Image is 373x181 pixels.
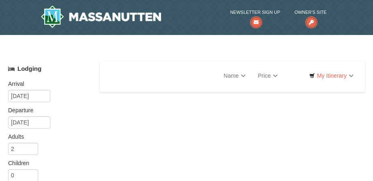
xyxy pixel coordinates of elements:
[230,8,280,16] span: Newsletter Sign Up
[294,8,326,25] a: Owner's Site
[218,68,252,84] a: Name
[41,5,162,28] img: Massanutten Resort Logo
[294,8,326,16] span: Owner's Site
[8,159,84,167] label: Children
[252,68,284,84] a: Price
[8,106,84,114] label: Departure
[304,70,359,82] a: My Itinerary
[230,8,280,25] a: Newsletter Sign Up
[8,133,84,141] label: Adults
[41,5,162,28] a: Massanutten Resort
[8,80,84,88] label: Arrival
[8,61,90,76] a: Lodging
